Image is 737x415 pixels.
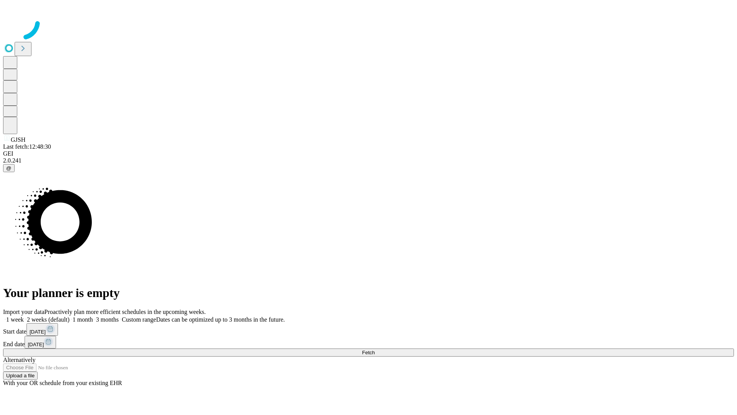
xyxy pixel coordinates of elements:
[362,350,375,355] span: Fetch
[3,380,122,386] span: With your OR schedule from your existing EHR
[3,157,734,164] div: 2.0.241
[3,349,734,357] button: Fetch
[11,136,25,143] span: GJSH
[45,309,206,315] span: Proactively plan more efficient schedules in the upcoming weeks.
[3,286,734,300] h1: Your planner is empty
[6,316,24,323] span: 1 week
[28,342,44,347] span: [DATE]
[26,323,58,336] button: [DATE]
[96,316,119,323] span: 3 months
[30,329,46,335] span: [DATE]
[6,165,12,171] span: @
[27,316,69,323] span: 2 weeks (default)
[73,316,93,323] span: 1 month
[3,150,734,157] div: GEI
[3,336,734,349] div: End date
[3,309,45,315] span: Import your data
[3,164,15,172] button: @
[3,357,35,363] span: Alternatively
[25,336,56,349] button: [DATE]
[122,316,156,323] span: Custom range
[156,316,285,323] span: Dates can be optimized up to 3 months in the future.
[3,372,38,380] button: Upload a file
[3,323,734,336] div: Start date
[3,143,51,150] span: Last fetch: 12:48:30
